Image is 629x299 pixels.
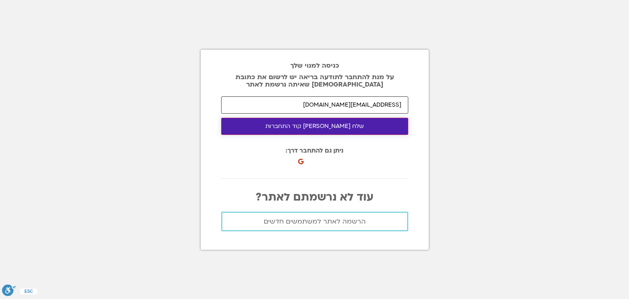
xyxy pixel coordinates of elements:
[264,218,366,225] span: הרשמה לאתר למשתמשים חדשים
[221,96,408,114] input: האימייל איתו נרשמת לאתר
[221,212,408,231] a: הרשמה לאתר למשתמשים חדשים
[221,191,408,203] p: עוד לא נרשמתם לאתר?
[221,73,408,88] p: על מנת להתחבר לתודעה בריאה יש לרשום את כתובת [DEMOGRAPHIC_DATA] שאיתה נרשמת לאתר
[221,62,408,69] h2: כניסה למנוי שלך
[221,118,408,135] button: שלח [PERSON_NAME] קוד התחברות
[300,150,389,168] iframe: כפתור לכניסה באמצעות חשבון Google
